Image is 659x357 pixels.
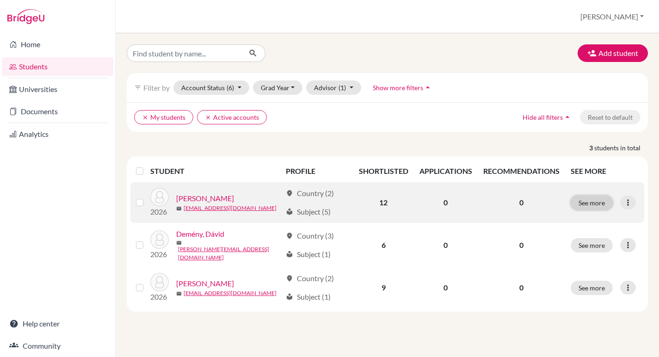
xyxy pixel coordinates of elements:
td: 0 [414,182,478,223]
th: SEE MORE [565,160,644,182]
th: RECOMMENDATIONS [478,160,565,182]
a: [PERSON_NAME] [176,193,234,204]
i: arrow_drop_up [423,83,432,92]
a: Home [2,35,113,54]
button: Reset to default [580,110,641,124]
a: Documents [2,102,113,121]
img: Kecskés, Kinga [150,273,169,291]
span: mail [176,240,182,246]
button: Add student [578,44,648,62]
th: SHORTLISTED [353,160,414,182]
span: Show more filters [373,84,423,92]
a: Analytics [2,125,113,143]
button: clearActive accounts [197,110,267,124]
img: Bridge-U [7,9,44,24]
td: 0 [414,223,478,267]
button: Show more filtersarrow_drop_up [365,80,440,95]
a: Universities [2,80,113,98]
div: Country (2) [286,273,334,284]
button: See more [571,281,613,295]
span: Hide all filters [523,113,563,121]
p: 2026 [150,249,169,260]
td: 6 [353,223,414,267]
button: Hide all filtersarrow_drop_up [515,110,580,124]
td: 9 [353,267,414,308]
i: filter_list [134,84,142,91]
span: (1) [339,84,346,92]
span: local_library [286,251,293,258]
button: Account Status(6) [173,80,249,95]
th: STUDENT [150,160,280,182]
button: Grad Year [253,80,303,95]
button: See more [571,196,613,210]
div: Subject (1) [286,291,331,302]
span: location_on [286,275,293,282]
input: Find student by name... [127,44,241,62]
span: Filter by [143,83,170,92]
i: clear [142,114,148,121]
i: arrow_drop_up [563,112,572,122]
img: Demény, Dávid [150,230,169,249]
td: 0 [414,267,478,308]
button: Advisor(1) [306,80,361,95]
div: Country (3) [286,230,334,241]
span: mail [176,206,182,211]
span: local_library [286,293,293,301]
p: 0 [483,282,560,293]
button: See more [571,238,613,252]
span: mail [176,291,182,296]
p: 0 [483,240,560,251]
button: [PERSON_NAME] [576,8,648,25]
img: Ábrahám, Emma [150,188,169,206]
th: PROFILE [280,160,353,182]
th: APPLICATIONS [414,160,478,182]
a: [EMAIL_ADDRESS][DOMAIN_NAME] [184,204,277,212]
td: 12 [353,182,414,223]
span: location_on [286,232,293,240]
a: Help center [2,314,113,333]
span: local_library [286,208,293,215]
a: [EMAIL_ADDRESS][DOMAIN_NAME] [184,289,277,297]
div: Subject (1) [286,249,331,260]
p: 2026 [150,291,169,302]
a: [PERSON_NAME][EMAIL_ADDRESS][DOMAIN_NAME] [178,245,282,262]
a: Students [2,57,113,76]
div: Country (2) [286,188,334,199]
a: [PERSON_NAME] [176,278,234,289]
span: (6) [227,84,234,92]
a: Demény, Dávid [176,228,224,240]
strong: 3 [589,143,594,153]
p: 0 [483,197,560,208]
button: clearMy students [134,110,193,124]
div: Subject (5) [286,206,331,217]
p: 2026 [150,206,169,217]
span: students in total [594,143,648,153]
a: Community [2,337,113,355]
span: location_on [286,190,293,197]
i: clear [205,114,211,121]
